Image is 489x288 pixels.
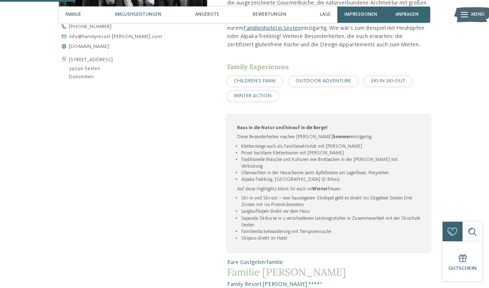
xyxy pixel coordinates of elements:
span: info@ familyresort-[PERSON_NAME]. com [69,34,162,40]
span: Gutschein [448,266,477,271]
span: [PHONE_NUMBER] [69,24,111,30]
span: Bewertungen [253,12,286,17]
li: Privat buchbare Klettertouren mit [PERSON_NAME] [241,150,420,156]
span: Lage [320,12,331,17]
span: Familie [PERSON_NAME] [227,266,430,278]
strong: Winter [312,187,328,192]
li: Skipass direkt im Hotel [241,235,420,242]
li: Ski-in und Ski-out – vom hauseigenen Skidepot geht es direkt ins Skigebiet Sexten Drei Zinnen mit... [241,195,420,208]
li: Alpaka-Trekking, [GEOGRAPHIC_DATA] (E-Bikes) [241,176,420,183]
strong: Raus in die Natur und hinauf in die Berge! [237,125,327,130]
li: Langlaufloipen direkt vor dem Haus [241,208,420,215]
p: Diese Besonderheiten machen [PERSON_NAME] einzigartig: [237,134,420,140]
span: CHILDREN’S FARM [234,78,276,84]
span: Inklusivleistungen [115,12,161,17]
address: [STREET_ADDRESS] 39030 Sexten Dolomiten [69,56,113,81]
p: Auf diese Highlights könnt ihr euch im freuen: [237,186,420,192]
span: [DOMAIN_NAME] [69,44,109,50]
li: Übernachten in der Heuscheune samt Äpfelbraten am Lagerfeuer, Ponyreiten [241,170,420,176]
span: Eure Gastgeberfamilie [227,258,430,266]
a: Familienhotel in Sexten [243,25,301,31]
span: Angebote [195,12,219,17]
span: anfragen [395,12,419,17]
span: Family Experiences [227,62,289,71]
span: SKI-IN SKI-OUT [371,78,405,84]
li: Traditionelle Bräuche und Kulturen wie Brotbacken in der [PERSON_NAME] mit Verkostung [241,156,420,170]
a: info@familyresort-[PERSON_NAME].com [59,34,219,40]
span: Impressionen [344,12,377,17]
a: [PHONE_NUMBER] [59,24,219,30]
li: Familienfackelwanderung mit Tierspurensuche [241,228,420,235]
a: Gutschein [443,242,482,281]
li: Separate Skikurse in 5 verschiedenen Leistungsstufen in Zusammenarbeit mit der Skischule Sexten [241,215,420,228]
span: Familie [65,12,81,17]
li: Klettersteige auch als Familienaktivität mit [PERSON_NAME] [241,143,420,150]
span: OUTDOOR ADVENTURE [295,78,351,84]
a: [DOMAIN_NAME] [59,44,219,50]
span: WINTER ACTION [234,93,271,98]
strong: Sommer [333,134,351,139]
